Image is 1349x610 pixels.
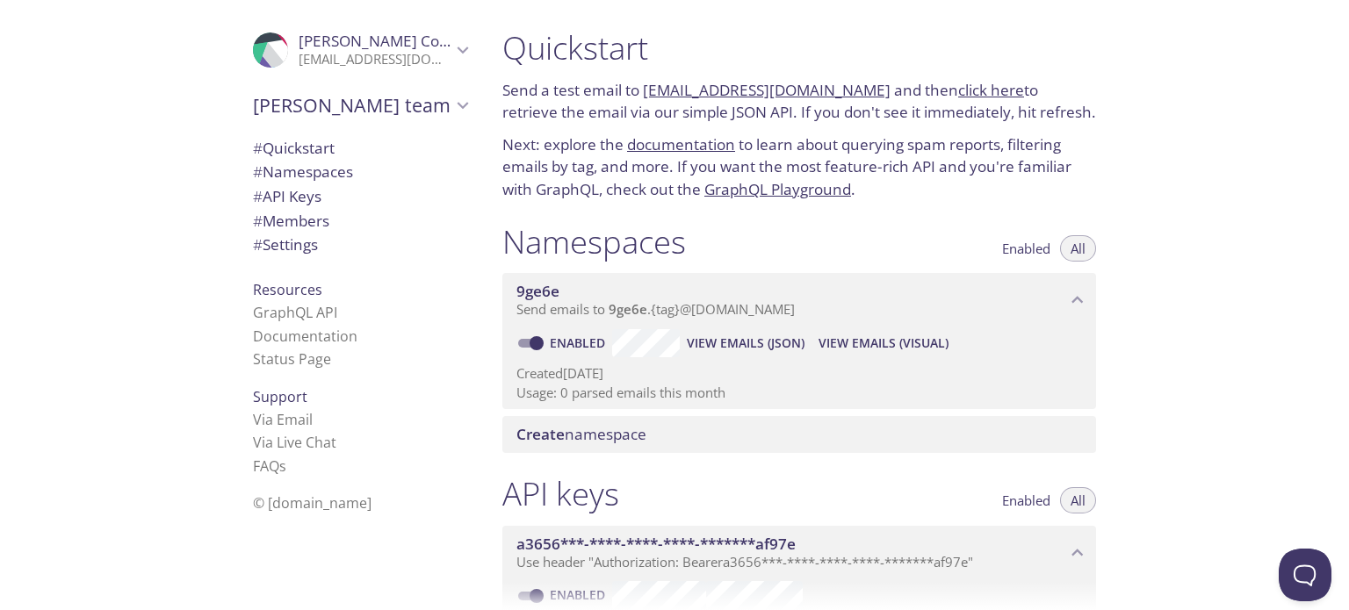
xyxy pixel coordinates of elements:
[279,456,286,476] span: s
[992,487,1061,513] button: Enabled
[299,31,486,51] span: [PERSON_NAME] Cozzaglio
[1060,235,1096,262] button: All
[253,234,263,255] span: #
[516,384,1082,402] p: Usage: 0 parsed emails this month
[516,424,646,444] span: namespace
[299,51,451,68] p: [EMAIL_ADDRESS][DOMAIN_NAME]
[239,83,481,128] div: Lorenzo's team
[253,138,263,158] span: #
[253,433,336,452] a: Via Live Chat
[687,333,804,354] span: View Emails (JSON)
[819,333,949,354] span: View Emails (Visual)
[253,211,263,231] span: #
[502,79,1096,124] p: Send a test email to and then to retrieve the email via our simple JSON API. If you don't see it ...
[239,136,481,161] div: Quickstart
[627,134,735,154] a: documentation
[239,160,481,184] div: Namespaces
[680,329,812,357] button: View Emails (JSON)
[704,179,851,199] a: GraphQL Playground
[239,21,481,79] div: Lorenzo Cozzaglio
[1060,487,1096,513] button: All
[253,410,313,429] a: Via Email
[253,327,357,346] a: Documentation
[239,184,481,209] div: API Keys
[239,233,481,257] div: Team Settings
[812,329,956,357] button: View Emails (Visual)
[516,281,559,301] span: 9ge6e
[547,334,612,351] a: Enabled
[502,416,1096,453] div: Create namespace
[253,186,263,206] span: #
[516,300,795,318] span: Send emails to . {tag} @[DOMAIN_NAME]
[253,161,263,182] span: #
[609,300,647,318] span: 9ge6e
[643,80,891,100] a: [EMAIL_ADDRESS][DOMAIN_NAME]
[1279,549,1331,601] iframe: Help Scout Beacon - Open
[253,186,321,206] span: API Keys
[253,493,372,513] span: © [DOMAIN_NAME]
[253,456,286,476] a: FAQ
[253,387,307,406] span: Support
[992,235,1061,262] button: Enabled
[502,28,1096,68] h1: Quickstart
[516,364,1082,383] p: Created [DATE]
[502,222,686,262] h1: Namespaces
[502,474,619,513] h1: API keys
[516,424,565,444] span: Create
[253,303,337,322] a: GraphQL API
[239,209,481,233] div: Members
[502,273,1096,327] div: 9ge6e namespace
[253,280,322,299] span: Resources
[253,93,451,118] span: [PERSON_NAME] team
[253,234,318,255] span: Settings
[253,138,335,158] span: Quickstart
[253,161,353,182] span: Namespaces
[502,133,1096,201] p: Next: explore the to learn about querying spam reports, filtering emails by tag, and more. If you...
[253,211,329,231] span: Members
[253,349,331,369] a: Status Page
[958,80,1024,100] a: click here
